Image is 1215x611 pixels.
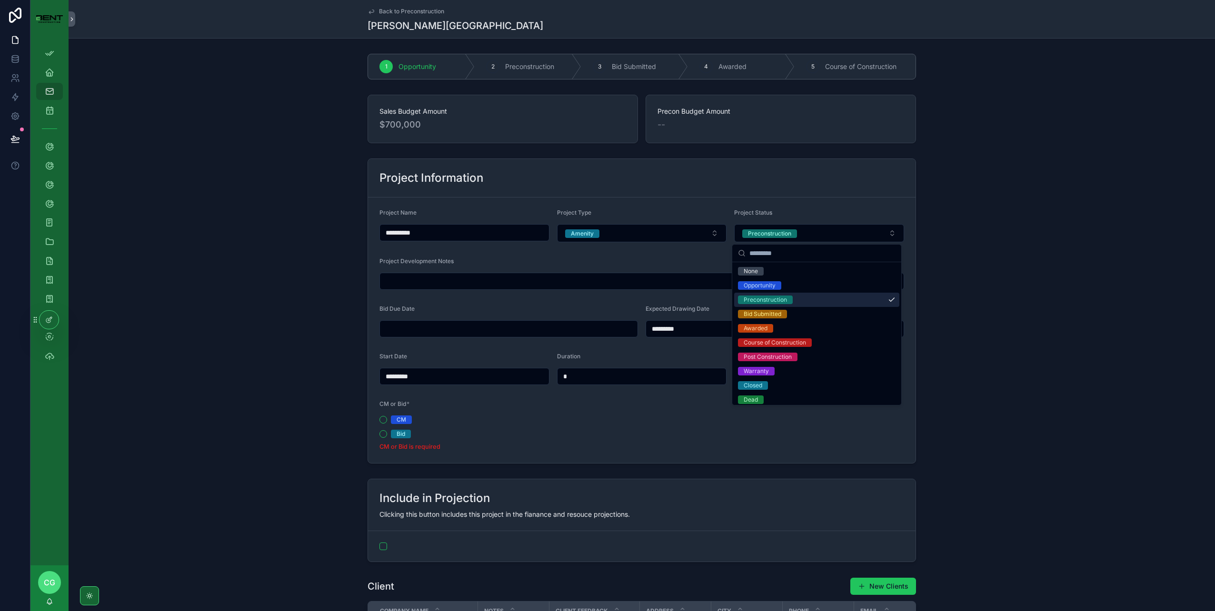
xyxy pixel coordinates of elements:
span: 5 [811,63,815,70]
div: Awarded [744,324,767,333]
a: Back to Preconstruction [368,8,444,15]
span: 1 [385,63,388,70]
span: 2 [491,63,495,70]
h2: Project Information [379,170,483,186]
span: Awarded [718,62,747,71]
h1: Client [368,580,394,593]
div: Dead [744,395,758,404]
div: Preconstruction [748,229,791,238]
div: scrollable content [30,38,69,377]
button: Select Button [557,224,727,242]
p: CM or Bid is required [379,442,505,452]
span: CM or Bid [379,400,406,407]
div: Warranty [744,367,769,375]
span: Project Name [379,209,417,216]
div: CM [397,415,406,424]
span: Project Status [734,209,772,216]
span: $700,000 [379,118,626,131]
span: Clicking this button includes this project in the fianance and resouce projections. [379,510,630,518]
div: Post Construction [744,353,792,361]
div: Opportunity [744,281,776,290]
span: 3 [598,63,601,70]
span: Duration [557,353,580,360]
div: Preconstruction [744,296,787,304]
span: Sales Budget Amount [379,107,626,116]
span: Precon Budget Amount [657,107,904,116]
span: Bid Due Date [379,305,415,312]
h1: [PERSON_NAME][GEOGRAPHIC_DATA] [368,19,543,32]
div: Closed [744,381,762,390]
div: None [744,267,758,276]
button: Select Button [734,224,904,242]
h2: Include in Projection [379,491,490,506]
span: Start Date [379,353,407,360]
span: CG [44,577,55,588]
div: Suggestions [732,262,901,405]
span: Course of Construction [825,62,896,71]
span: Bid Submitted [612,62,656,71]
div: Bid [397,430,405,438]
img: App logo [36,15,63,23]
button: New Clients [850,578,916,595]
span: Preconstruction [505,62,554,71]
span: 4 [704,63,708,70]
div: Course of Construction [744,338,806,347]
span: -- [657,118,665,131]
span: Back to Preconstruction [379,8,444,15]
span: Opportunity [398,62,436,71]
span: Project Development Notes [379,257,454,265]
div: Amenity [571,229,594,238]
span: Expected Drawing Date [646,305,709,312]
div: Bid Submitted [744,310,781,318]
span: Project Type [557,209,591,216]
